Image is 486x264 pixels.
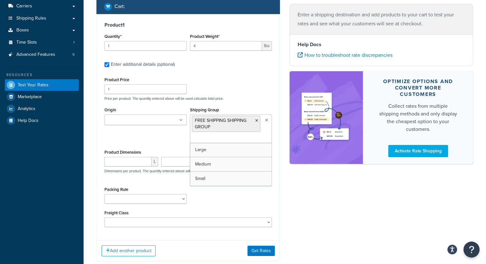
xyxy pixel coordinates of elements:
[104,187,128,192] label: Packing Rule
[190,157,272,171] a: Medium
[5,49,79,61] li: Advanced Features
[18,106,35,112] span: Analytics
[299,81,353,154] img: feature-image-rateshop-7084cbbcb2e67ef1d54c2e976f0e592697130d5817b016cf7cc7e13314366067.png
[5,13,79,24] a: Shipping Rules
[190,34,220,39] label: Product Weight*
[104,34,122,39] label: Quantity*
[388,145,448,157] a: Activate Rate Shopping
[5,0,79,12] a: Carriers
[104,107,116,112] label: Origin
[16,4,32,9] span: Carriers
[5,24,79,36] a: Boxes
[190,41,262,51] input: 0.00
[18,118,39,123] span: Help Docs
[195,175,205,182] span: Small
[18,94,42,100] span: Marketplace
[190,143,272,157] a: Large
[103,169,238,173] p: Dimensions per product. The quantity entered above will be used calculate total volume.
[104,22,272,28] h3: Product 1
[152,157,158,166] span: L
[104,210,129,215] label: Freight Class
[5,49,79,61] a: Advanced Features9
[190,172,272,186] a: Small
[298,10,465,28] p: Enter a shipping destination and add products to your cart to test your rates and see what your c...
[378,102,458,133] div: Collect rates from multiple shipping methods and only display the cheapest option to your customers.
[111,60,175,69] div: Enter additional details (optional)
[5,79,79,91] a: Test Your Rates
[104,41,187,51] input: 0.0
[103,96,274,101] p: Price per product. The quantity entered above will be used calculate total price.
[73,40,75,45] span: 1
[104,150,141,155] label: Product Dimensions
[102,245,156,256] button: Add another product
[5,37,79,48] a: Time Slots1
[190,107,219,112] label: Shipping Group
[262,41,272,51] span: lbs
[195,146,206,153] span: Large
[104,77,129,82] label: Product Price
[464,242,480,258] button: Open Resource Center
[72,52,75,57] span: 9
[16,28,29,33] span: Boxes
[298,41,465,48] h4: Help Docs
[16,40,37,45] span: Time Slots
[298,51,392,59] a: How to troubleshoot rate discrepancies
[5,91,79,103] a: Marketplace
[5,72,79,78] div: Resources
[18,82,49,88] span: Test Your Rates
[195,161,211,167] span: Medium
[248,246,275,256] button: Get Rates
[5,115,79,126] a: Help Docs
[16,52,55,57] span: Advanced Features
[5,103,79,115] a: Analytics
[5,37,79,48] li: Time Slots
[195,117,247,130] span: FREE SHIPPING SHIPPING GROUP
[104,62,109,67] input: Enter additional details (optional)
[16,16,46,21] span: Shipping Rules
[114,4,125,9] h2: Cart :
[378,78,458,98] div: Optimize options and convert more customers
